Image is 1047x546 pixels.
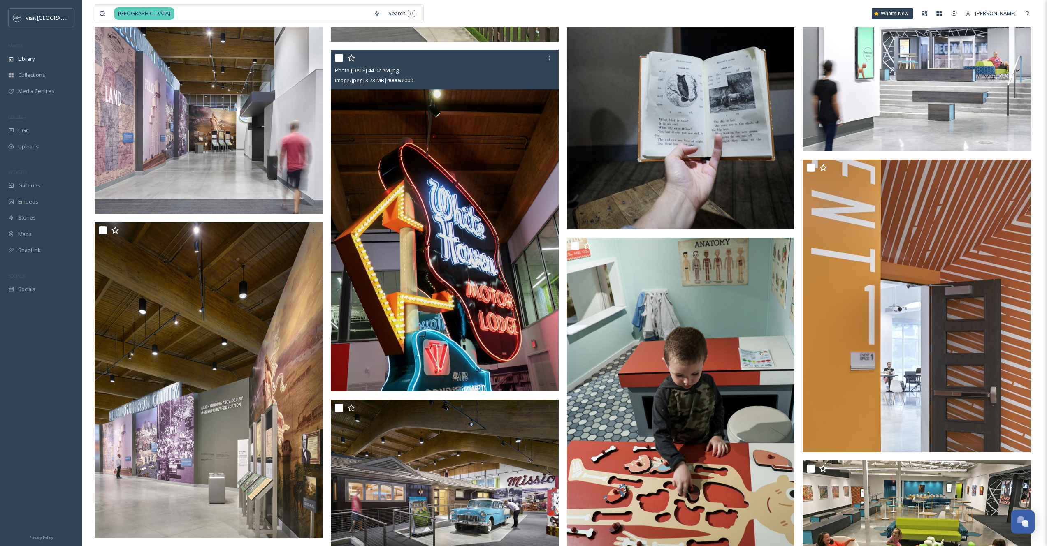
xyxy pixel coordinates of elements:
span: [GEOGRAPHIC_DATA] [114,7,174,19]
span: UGC [18,127,29,134]
img: c3es6xdrejuflcaqpovn.png [13,14,21,22]
img: JohnsonCountyArtHC_026_HR.jpg [95,222,323,538]
span: SnapLink [18,246,41,254]
span: Uploads [18,143,39,150]
a: [PERSON_NAME] [961,5,1020,21]
span: Collections [18,71,45,79]
span: Privacy Policy [29,535,53,540]
span: WIDGETS [8,169,27,175]
span: COLLECT [8,114,26,120]
img: Photo Jun 14, 11 44 02 AM.jpg [331,50,559,391]
span: Galleries [18,182,40,190]
button: Open Chat [1011,510,1035,534]
span: Visit [GEOGRAPHIC_DATA] [26,14,89,21]
a: What's New [872,8,913,19]
span: image/jpeg | 3.73 MB | 4000 x 6000 [335,76,413,84]
span: Media Centres [18,87,54,95]
span: MEDIA [8,42,23,49]
div: Search [384,5,419,21]
span: Maps [18,230,32,238]
span: [PERSON_NAME] [975,9,1016,17]
span: Photo [DATE] 44 02 AM.jpg [335,67,399,74]
a: Privacy Policy [29,532,53,542]
span: Library [18,55,35,63]
img: JohnsonCountyArtHC_022_HR.jpg [803,160,1031,452]
span: Stories [18,214,36,222]
span: SOCIALS [8,273,25,279]
span: Embeds [18,198,38,206]
span: Socials [18,285,35,293]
